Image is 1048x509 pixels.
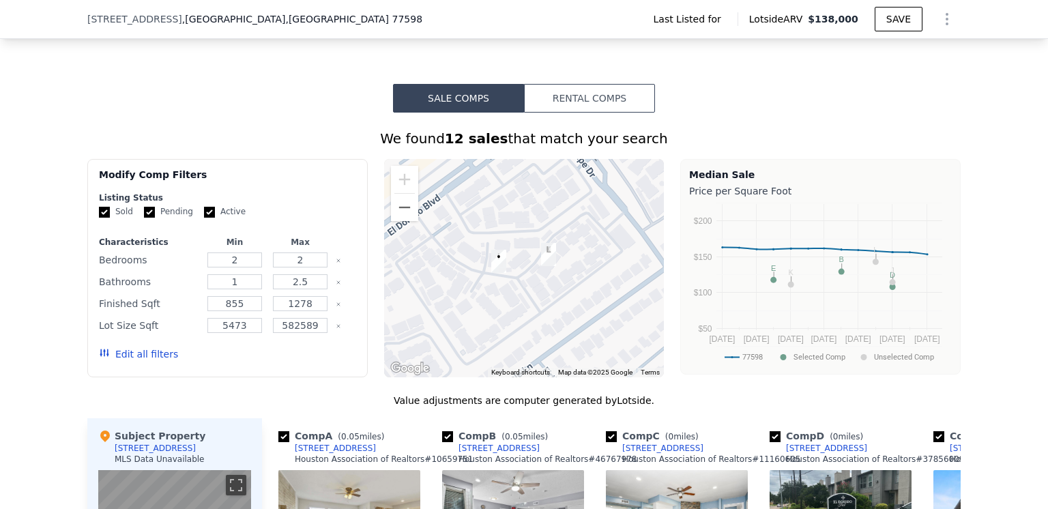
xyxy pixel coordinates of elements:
[606,429,704,443] div: Comp C
[486,244,512,278] div: 260 El Dorado Blvd Apt 206
[336,280,341,285] button: Clear
[336,302,341,307] button: Clear
[270,237,330,248] div: Max
[336,258,341,263] button: Clear
[87,394,961,407] div: Value adjustments are computer generated by Lotside .
[536,237,562,272] div: 260 El Dorado Blvd Apt 3206
[824,432,869,441] span: ( miles)
[99,192,356,203] div: Listing Status
[144,207,155,218] input: Pending
[391,166,418,193] button: Zoom in
[182,12,422,26] span: , [GEOGRAPHIC_DATA]
[660,432,704,441] span: ( miles)
[99,207,110,218] input: Sold
[496,432,553,441] span: ( miles)
[87,12,182,26] span: [STREET_ADDRESS]
[890,271,895,279] text: D
[694,288,712,297] text: $100
[778,334,804,344] text: [DATE]
[808,14,858,25] span: $138,000
[833,432,839,441] span: 0
[622,454,800,465] div: Houston Association of Realtors # 11160605
[786,443,867,454] div: [STREET_ADDRESS]
[458,454,637,465] div: Houston Association of Realtors # 46767978
[873,246,877,254] text: L
[890,266,894,274] text: J
[336,323,341,329] button: Clear
[744,334,770,344] text: [DATE]
[285,14,422,25] span: , [GEOGRAPHIC_DATA] 77598
[749,12,808,26] span: Lotside ARV
[770,429,869,443] div: Comp D
[458,443,540,454] div: [STREET_ADDRESS]
[278,429,390,443] div: Comp A
[689,201,952,371] svg: A chart.
[874,353,934,362] text: Unselected Comp
[144,206,193,218] label: Pending
[875,7,922,31] button: SAVE
[641,368,660,376] a: Terms (opens in new tab)
[694,252,712,262] text: $150
[668,432,673,441] span: 0
[788,268,794,276] text: K
[933,429,1044,443] div: Comp E
[694,216,712,226] text: $200
[98,429,205,443] div: Subject Property
[558,368,632,376] span: Map data ©2025 Google
[771,264,776,272] text: E
[87,129,961,148] div: We found that match your search
[950,443,1031,454] div: [STREET_ADDRESS]
[99,294,199,313] div: Finished Sqft
[786,454,964,465] div: Houston Association of Realtors # 37856009
[332,432,390,441] span: ( miles)
[388,360,433,377] img: Google
[811,334,837,344] text: [DATE]
[226,475,246,495] button: Toggle fullscreen view
[278,443,376,454] a: [STREET_ADDRESS]
[491,368,550,377] button: Keyboard shortcuts
[622,443,703,454] div: [STREET_ADDRESS]
[204,207,215,218] input: Active
[99,168,356,192] div: Modify Comp Filters
[689,168,952,181] div: Median Sale
[933,443,1031,454] a: [STREET_ADDRESS]
[524,84,655,113] button: Rental Comps
[770,443,867,454] a: [STREET_ADDRESS]
[393,84,524,113] button: Sale Comps
[115,443,196,454] div: [STREET_ADDRESS]
[99,347,178,361] button: Edit all filters
[391,194,418,221] button: Zoom out
[341,432,360,441] span: 0.05
[115,454,205,465] div: MLS Data Unavailable
[442,429,553,443] div: Comp B
[933,5,961,33] button: Show Options
[442,443,540,454] a: [STREET_ADDRESS]
[204,206,246,218] label: Active
[295,454,473,465] div: Houston Association of Realtors # 10659751
[742,353,763,362] text: 77598
[839,255,844,263] text: B
[794,353,845,362] text: Selected Comp
[295,443,376,454] div: [STREET_ADDRESS]
[914,334,940,344] text: [DATE]
[388,360,433,377] a: Open this area in Google Maps (opens a new window)
[654,12,727,26] span: Last Listed for
[606,443,703,454] a: [STREET_ADDRESS]
[445,130,508,147] strong: 12 sales
[99,250,199,270] div: Bedrooms
[205,237,265,248] div: Min
[99,316,199,335] div: Lot Size Sqft
[99,206,133,218] label: Sold
[698,324,712,334] text: $50
[845,334,871,344] text: [DATE]
[689,181,952,201] div: Price per Square Foot
[505,432,523,441] span: 0.05
[99,272,199,291] div: Bathrooms
[710,334,736,344] text: [DATE]
[99,237,199,248] div: Characteristics
[879,334,905,344] text: [DATE]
